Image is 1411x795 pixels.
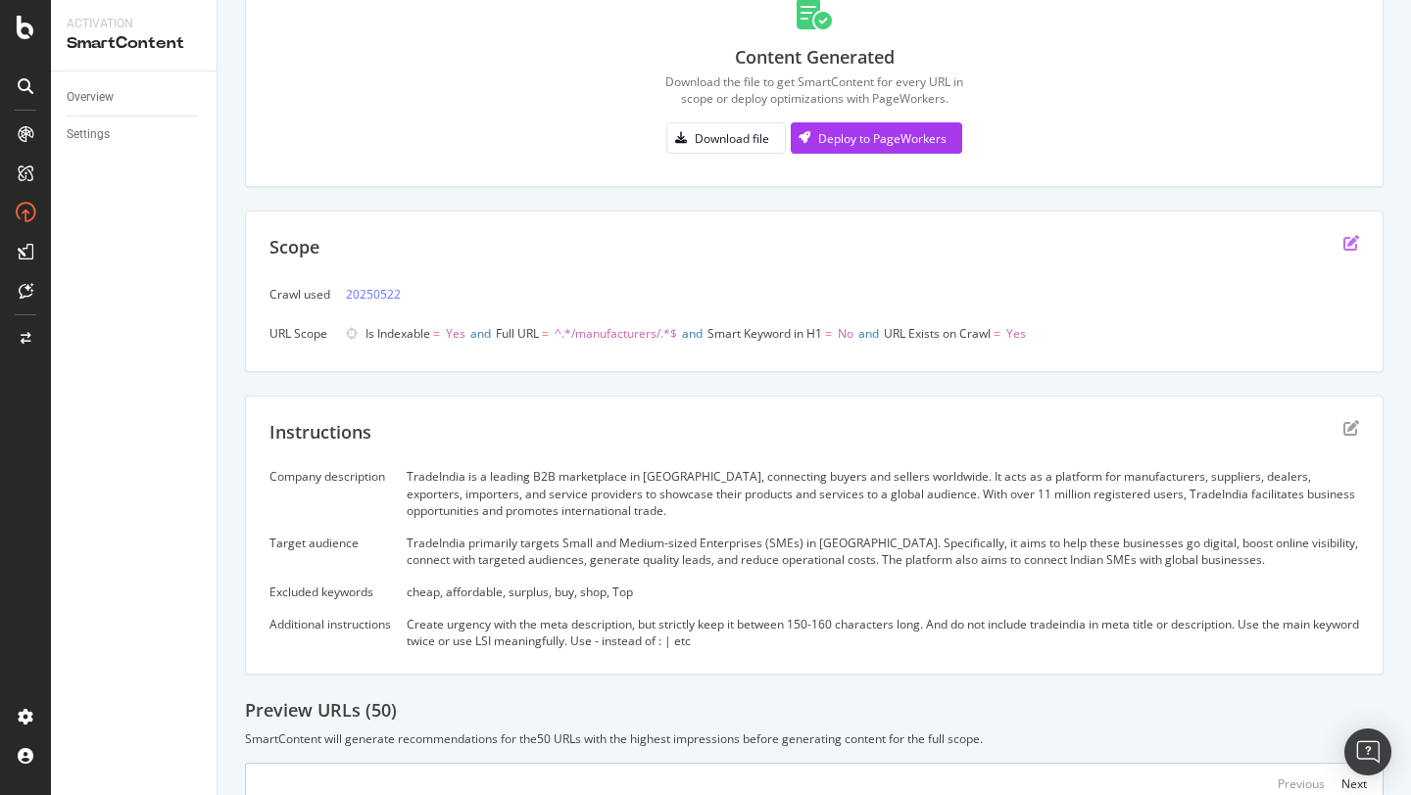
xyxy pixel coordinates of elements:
[735,45,895,70] div: Content Generated
[665,73,963,107] div: Download the file to get SmartContent for every URL in scope or deploy optimizations with PageWor...
[269,235,319,260] div: Scope
[682,325,703,342] span: and
[346,284,401,304] a: 20250522
[269,584,391,600] div: Excluded keywords
[1343,420,1359,436] div: edit
[407,535,1359,568] div: TradeIndia primarily targets Small and Medium-sized Enterprises (SMEs) in [GEOGRAPHIC_DATA]. Spec...
[1341,772,1367,795] button: Next
[884,325,991,342] span: URL Exists on Crawl
[269,420,371,445] div: Instructions
[470,325,491,342] span: and
[407,468,1359,518] div: TradeIndia is a leading B2B marketplace in [GEOGRAPHIC_DATA], connecting buyers and sellers world...
[67,87,114,108] div: Overview
[407,584,1359,600] div: cheap, affordable, surplus, buy, shop, Top
[666,122,786,154] button: Download file
[818,130,947,147] div: Deploy to PageWorkers
[67,32,201,55] div: SmartContent
[245,730,1384,747] div: SmartContent will generate recommendations for the 50 URLs with the highest impressions before ge...
[269,286,330,303] div: Crawl used
[269,535,391,551] div: Target audience
[1341,775,1367,792] div: Next
[67,124,203,145] a: Settings
[446,325,465,342] span: Yes
[1344,728,1391,775] div: Open Intercom Messenger
[825,325,832,342] span: =
[858,325,879,342] span: and
[67,124,110,145] div: Settings
[707,325,822,342] span: Smart Keyword in H1
[1278,775,1325,792] div: Previous
[1278,772,1325,795] button: Previous
[67,87,203,108] a: Overview
[1006,325,1026,342] span: Yes
[994,325,1000,342] span: =
[555,325,677,342] span: ^.*/manufacturers/.*$
[407,616,1359,649] div: Create urgency with the meta description, but strictly keep it between 150-160 characters long. A...
[269,325,330,342] div: URL Scope
[542,325,549,342] span: =
[365,325,430,342] span: Is Indexable
[433,325,440,342] span: =
[269,616,391,632] div: Additional instructions
[67,16,201,32] div: Activation
[496,325,539,342] span: Full URL
[695,130,769,147] div: Download file
[269,468,391,485] div: Company description
[838,325,853,342] span: No
[791,122,962,154] button: Deploy to PageWorkers
[1343,235,1359,251] div: edit
[245,698,1384,724] div: Preview URLs ( 50 )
